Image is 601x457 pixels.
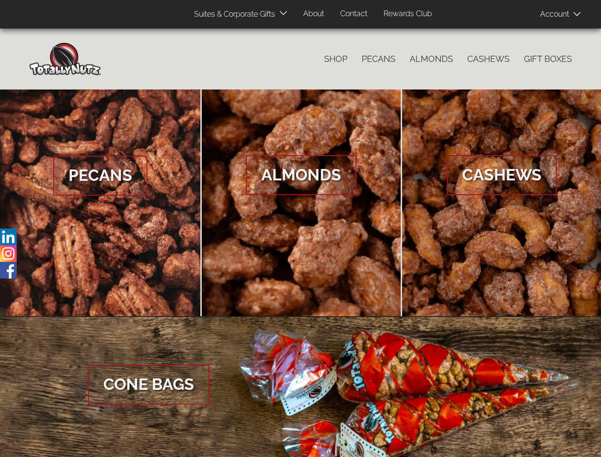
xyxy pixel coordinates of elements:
[53,156,148,196] span: Pecans
[447,155,557,195] span: Cashews
[460,49,517,69] a: Cashews
[246,155,356,195] span: Almonds
[296,5,331,23] a: About
[403,49,460,69] a: Almonds
[88,365,209,405] span: Cone Bags
[517,49,579,69] a: Gift Boxes
[333,5,374,23] a: Contact
[30,43,101,75] img: Home
[355,49,403,69] a: Pecans
[187,5,278,24] a: Suites & Corporate Gifts
[317,49,355,69] a: Shop
[202,89,401,317] a: Almonds
[376,5,439,23] a: Rewards Club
